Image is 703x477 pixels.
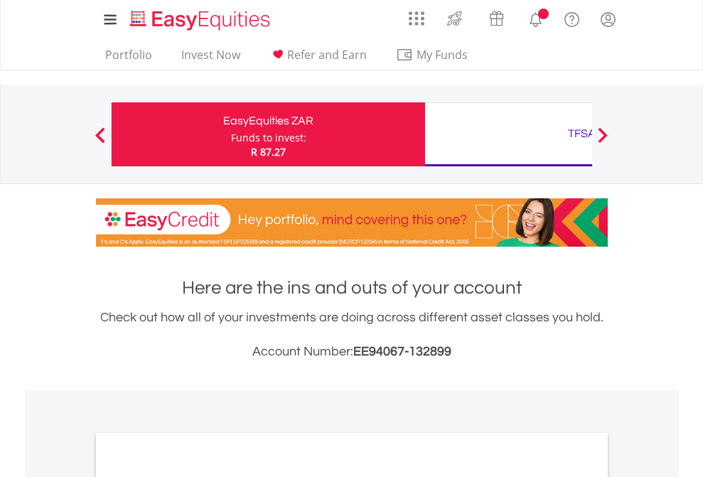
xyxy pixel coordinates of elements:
h1: Here are the ins and outs of your account [96,275,608,301]
span: R 87.27 [251,145,286,159]
div: Funds to invest: [231,131,306,145]
a: Portfolio [100,48,158,70]
a: Notifications [517,4,554,32]
a: Vouchers [476,4,517,30]
a: Invest Now [176,48,246,70]
a: FAQ's and Support [554,4,590,32]
h3: Account Number: [96,342,608,362]
span: My Funds [396,45,489,64]
img: grid-menu-icon.svg [409,11,424,26]
span: EE94067-132899 [353,345,451,358]
div: EasyEquities ZAR [120,111,417,131]
span: Refer and Earn [287,47,367,63]
div: Check out how all of your investments are doing across different asset classes you hold. [96,308,608,362]
a: Refer and Earn [264,48,372,70]
img: EasyCredit Promotion Banner [96,198,608,247]
img: thrive-v2.svg [443,7,466,30]
button: Next [589,134,617,149]
a: AppsGrid [399,4,434,26]
button: Previous [86,134,114,149]
a: My Profile [590,4,626,35]
img: EasyEquities_Logo.png [127,9,276,32]
img: vouchers-v2.svg [485,7,508,30]
a: Home page [124,4,276,32]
